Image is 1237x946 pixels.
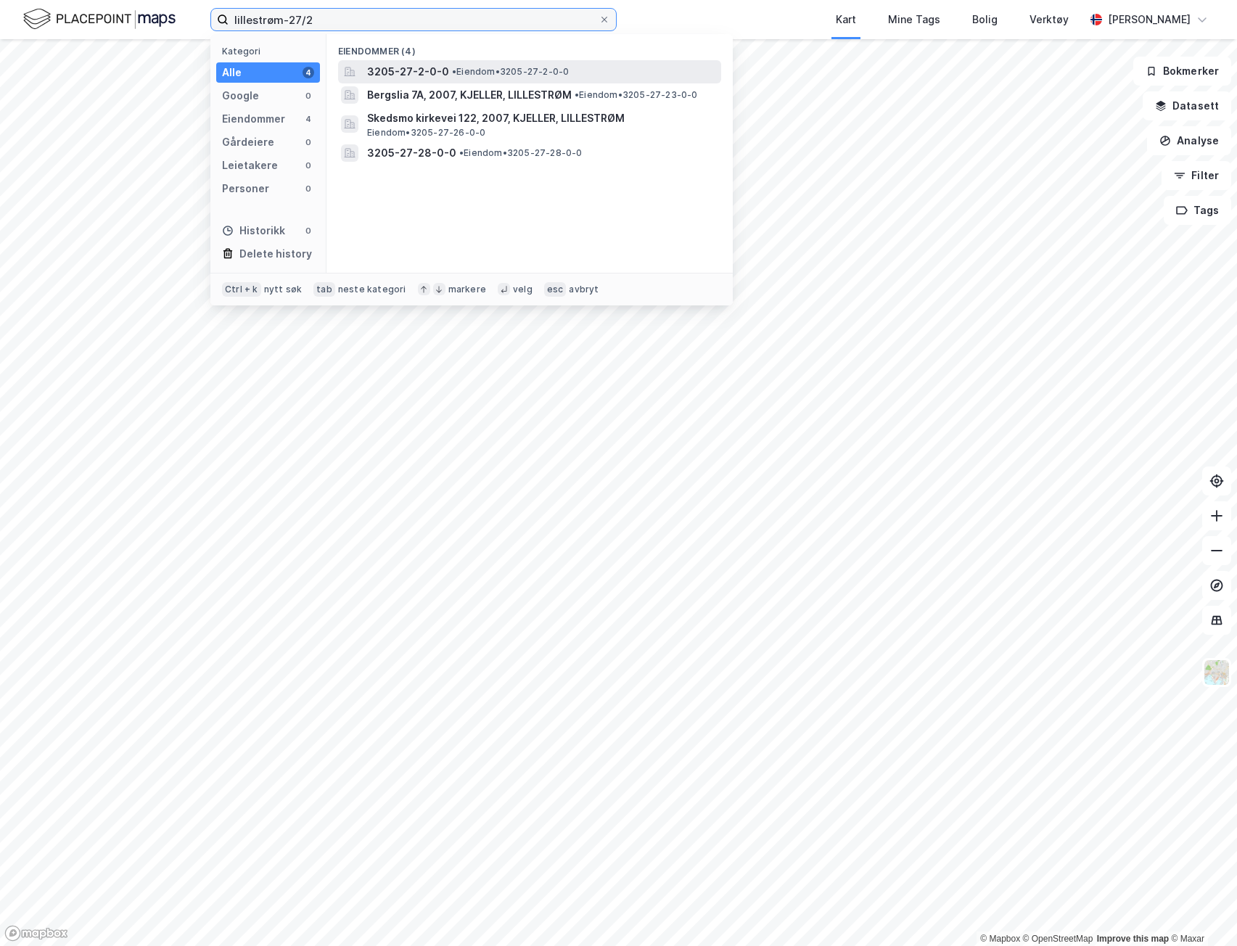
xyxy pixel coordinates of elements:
[222,157,278,174] div: Leietakere
[303,90,314,102] div: 0
[1203,659,1230,686] img: Z
[575,89,698,101] span: Eiendom • 3205-27-23-0-0
[1162,161,1231,190] button: Filter
[1143,91,1231,120] button: Datasett
[452,66,456,77] span: •
[313,282,335,297] div: tab
[1023,934,1093,944] a: OpenStreetMap
[575,89,579,100] span: •
[222,222,285,239] div: Historikk
[229,9,599,30] input: Søk på adresse, matrikkel, gårdeiere, leietakere eller personer
[326,34,733,60] div: Eiendommer (4)
[1164,196,1231,225] button: Tags
[367,86,572,104] span: Bergslia 7A, 2007, KJELLER, LILLESTRØM
[367,110,715,127] span: Skedsmo kirkevei 122, 2007, KJELLER, LILLESTRØM
[1164,876,1237,946] div: Kontrollprogram for chat
[222,46,320,57] div: Kategori
[222,110,285,128] div: Eiendommer
[222,87,259,104] div: Google
[459,147,464,158] span: •
[367,63,449,81] span: 3205-27-2-0-0
[303,136,314,148] div: 0
[4,925,68,942] a: Mapbox homepage
[338,284,406,295] div: neste kategori
[459,147,583,159] span: Eiendom • 3205-27-28-0-0
[972,11,998,28] div: Bolig
[569,284,599,295] div: avbryt
[513,284,533,295] div: velg
[222,64,242,81] div: Alle
[1147,126,1231,155] button: Analyse
[1164,876,1237,946] iframe: Chat Widget
[544,282,567,297] div: esc
[303,160,314,171] div: 0
[1108,11,1191,28] div: [PERSON_NAME]
[222,282,261,297] div: Ctrl + k
[303,67,314,78] div: 4
[303,225,314,236] div: 0
[303,113,314,125] div: 4
[836,11,856,28] div: Kart
[222,180,269,197] div: Personer
[448,284,486,295] div: markere
[23,7,176,32] img: logo.f888ab2527a4732fd821a326f86c7f29.svg
[1133,57,1231,86] button: Bokmerker
[367,127,485,139] span: Eiendom • 3205-27-26-0-0
[980,934,1020,944] a: Mapbox
[452,66,569,78] span: Eiendom • 3205-27-2-0-0
[1097,934,1169,944] a: Improve this map
[888,11,940,28] div: Mine Tags
[367,144,456,162] span: 3205-27-28-0-0
[239,245,312,263] div: Delete history
[264,284,303,295] div: nytt søk
[1030,11,1069,28] div: Verktøy
[222,133,274,151] div: Gårdeiere
[303,183,314,194] div: 0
